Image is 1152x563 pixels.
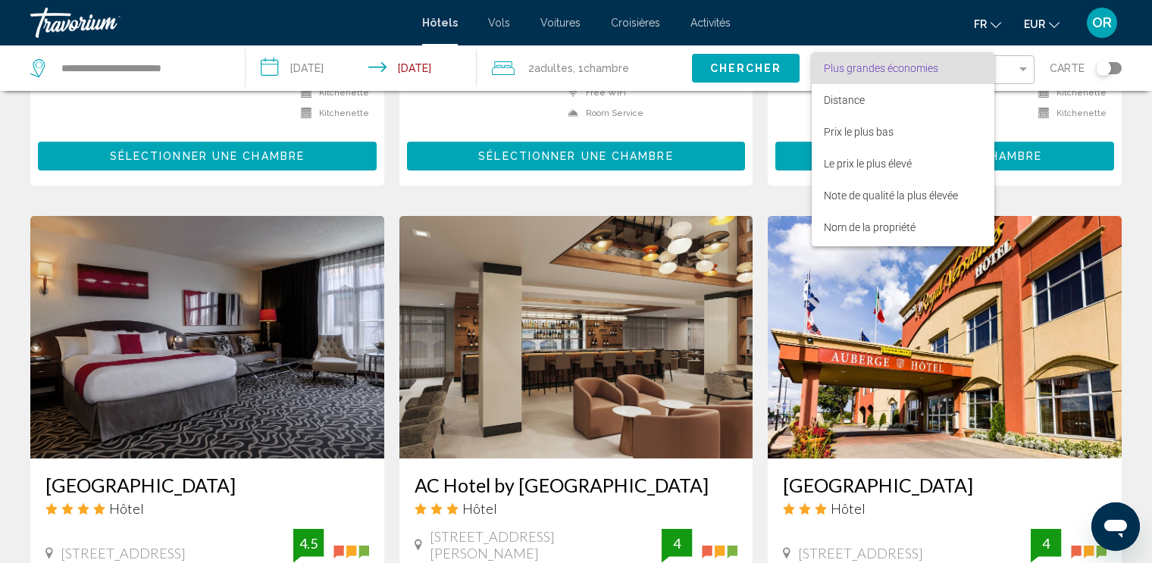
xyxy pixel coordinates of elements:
span: Le prix le plus élevé [824,158,912,170]
iframe: Bouton de lancement de la fenêtre de messagerie [1091,502,1140,551]
span: Prix le plus bas [824,126,894,138]
span: Plus grandes économies [824,62,938,74]
span: Note de qualité la plus élevée [824,189,958,202]
div: Sort by [812,52,994,246]
span: Nom de la propriété [824,221,916,233]
span: Distance [824,94,865,106]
